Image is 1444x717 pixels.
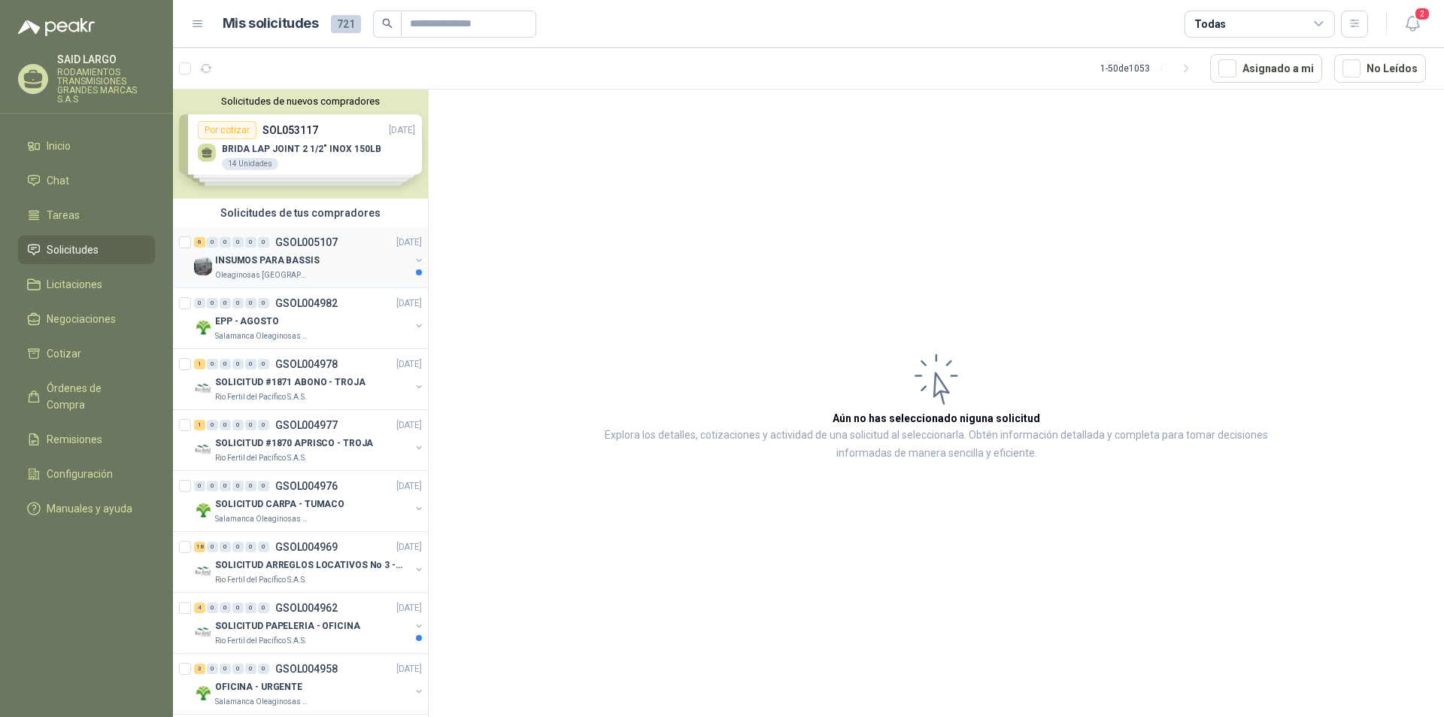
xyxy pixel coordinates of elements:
[18,494,155,523] a: Manuales y ayuda
[220,664,231,674] div: 0
[47,172,69,189] span: Chat
[215,497,344,512] p: SOLICITUD CARPA - TUMACO
[18,270,155,299] a: Licitaciones
[47,276,102,293] span: Licitaciones
[245,481,256,491] div: 0
[194,298,205,308] div: 0
[215,680,302,694] p: OFICINA - URGENTE
[194,538,425,586] a: 18 0 0 0 0 0 GSOL004969[DATE] Company LogoSOLICITUD ARREGLOS LOCATIVOS No 3 - PICHINDERio Fertil ...
[18,18,95,36] img: Logo peakr
[47,380,141,413] span: Órdenes de Compra
[18,425,155,454] a: Remisiones
[194,501,212,519] img: Company Logo
[1399,11,1426,38] button: 2
[194,562,212,580] img: Company Logo
[194,481,205,491] div: 0
[220,481,231,491] div: 0
[396,601,422,615] p: [DATE]
[215,619,360,633] p: SOLICITUD PAPELERIA - OFICINA
[258,603,269,613] div: 0
[275,237,338,248] p: GSOL005107
[207,542,218,552] div: 0
[232,481,244,491] div: 0
[396,357,422,372] p: [DATE]
[194,416,425,464] a: 1 0 0 0 0 0 GSOL004977[DATE] Company LogoSOLICITUD #1870 APRISCO - TROJARio Fertil del Pacífico S...
[1414,7,1430,21] span: 2
[207,603,218,613] div: 0
[245,542,256,552] div: 0
[232,542,244,552] div: 0
[47,242,99,258] span: Solicitudes
[215,314,279,329] p: EPP - AGOSTO
[396,418,422,433] p: [DATE]
[258,420,269,430] div: 0
[18,235,155,264] a: Solicitudes
[18,166,155,195] a: Chat
[207,481,218,491] div: 0
[194,440,212,458] img: Company Logo
[194,542,205,552] div: 18
[220,237,231,248] div: 0
[220,359,231,369] div: 0
[47,138,71,154] span: Inicio
[215,254,320,268] p: INSUMOS PARA BASSIS
[232,603,244,613] div: 0
[215,696,310,708] p: Salamanca Oleaginosas SAS
[194,355,425,403] a: 1 0 0 0 0 0 GSOL004978[DATE] Company LogoSOLICITUD #1871 ABONO - TROJARio Fertil del Pacífico S.A.S.
[215,375,366,390] p: SOLICITUD #1871 ABONO - TROJA
[275,359,338,369] p: GSOL004978
[232,420,244,430] div: 0
[194,664,205,674] div: 3
[396,479,422,494] p: [DATE]
[396,662,422,676] p: [DATE]
[220,420,231,430] div: 0
[215,574,307,586] p: Rio Fertil del Pacífico S.A.S.
[1100,56,1198,81] div: 1 - 50 de 1053
[396,235,422,250] p: [DATE]
[220,542,231,552] div: 0
[215,635,307,647] p: Rio Fertil del Pacífico S.A.S.
[47,466,113,482] span: Configuración
[579,427,1294,463] p: Explora los detalles, cotizaciones y actividad de una solicitud al seleccionarla. Obtén informaci...
[194,420,205,430] div: 1
[207,420,218,430] div: 0
[57,54,155,65] p: SAID LARGO
[223,13,319,35] h1: Mis solicitudes
[220,298,231,308] div: 0
[194,294,425,342] a: 0 0 0 0 0 0 GSOL004982[DATE] Company LogoEPP - AGOSTOSalamanca Oleaginosas SAS
[215,330,310,342] p: Salamanca Oleaginosas SAS
[258,359,269,369] div: 0
[232,359,244,369] div: 0
[215,436,373,451] p: SOLICITUD #1870 APRISCO - TROJA
[245,664,256,674] div: 0
[232,298,244,308] div: 0
[194,237,205,248] div: 6
[194,359,205,369] div: 1
[275,603,338,613] p: GSOL004962
[396,296,422,311] p: [DATE]
[245,298,256,308] div: 0
[1210,54,1322,83] button: Asignado a mi
[18,305,155,333] a: Negociaciones
[275,542,338,552] p: GSOL004969
[47,500,132,517] span: Manuales y ayuda
[18,339,155,368] a: Cotizar
[275,664,338,674] p: GSOL004958
[194,623,212,641] img: Company Logo
[833,410,1040,427] h3: Aún no has seleccionado niguna solicitud
[47,431,102,448] span: Remisiones
[215,558,402,573] p: SOLICITUD ARREGLOS LOCATIVOS No 3 - PICHINDE
[194,233,425,281] a: 6 0 0 0 0 0 GSOL005107[DATE] Company LogoINSUMOS PARA BASSISOleaginosas [GEOGRAPHIC_DATA][PERSON_...
[258,542,269,552] div: 0
[215,391,307,403] p: Rio Fertil del Pacífico S.A.S.
[258,237,269,248] div: 0
[1194,16,1226,32] div: Todas
[275,481,338,491] p: GSOL004976
[57,68,155,104] p: RODAMIENTOS TRANSMISIONES GRANDES MARCAS S.A.S
[232,664,244,674] div: 0
[194,318,212,336] img: Company Logo
[245,237,256,248] div: 0
[258,664,269,674] div: 0
[194,603,205,613] div: 4
[245,603,256,613] div: 0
